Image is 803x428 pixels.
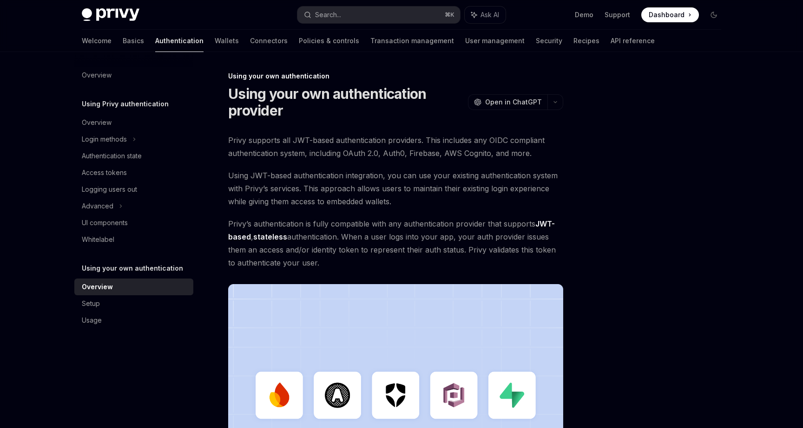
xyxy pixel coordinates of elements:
[253,232,287,242] a: stateless
[74,231,193,248] a: Whitelabel
[74,279,193,295] a: Overview
[228,134,563,160] span: Privy supports all JWT-based authentication providers. This includes any OIDC compliant authentic...
[299,30,359,52] a: Policies & controls
[605,10,630,19] a: Support
[315,9,341,20] div: Search...
[82,184,137,195] div: Logging users out
[74,295,193,312] a: Setup
[215,30,239,52] a: Wallets
[74,181,193,198] a: Logging users out
[573,30,599,52] a: Recipes
[155,30,204,52] a: Authentication
[536,30,562,52] a: Security
[123,30,144,52] a: Basics
[82,281,113,292] div: Overview
[82,8,139,21] img: dark logo
[575,10,593,19] a: Demo
[468,94,547,110] button: Open in ChatGPT
[74,67,193,84] a: Overview
[82,298,100,309] div: Setup
[485,97,542,107] span: Open in ChatGPT
[480,10,499,19] span: Ask AI
[82,167,127,178] div: Access tokens
[74,164,193,181] a: Access tokens
[250,30,288,52] a: Connectors
[465,30,525,52] a: User management
[641,7,699,22] a: Dashboard
[649,10,685,19] span: Dashboard
[228,85,464,119] h1: Using your own authentication provider
[82,134,127,145] div: Login methods
[82,98,169,110] h5: Using Privy authentication
[297,6,460,23] button: Search...⌘K
[74,114,193,131] a: Overview
[370,30,454,52] a: Transaction management
[228,71,563,81] div: Using your own authentication
[228,217,563,269] span: Privy’s authentication is fully compatible with any authentication provider that supports , authe...
[445,11,454,19] span: ⌘ K
[82,234,114,245] div: Whitelabel
[706,7,721,22] button: Toggle dark mode
[611,30,655,52] a: API reference
[465,6,506,23] button: Ask AI
[228,169,563,208] span: Using JWT-based authentication integration, you can use your existing authentication system with ...
[82,30,112,52] a: Welcome
[82,117,112,128] div: Overview
[74,312,193,329] a: Usage
[82,217,128,228] div: UI components
[82,70,112,81] div: Overview
[74,148,193,164] a: Authentication state
[82,201,113,212] div: Advanced
[82,315,102,326] div: Usage
[82,150,142,162] div: Authentication state
[74,214,193,231] a: UI components
[82,263,183,274] h5: Using your own authentication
